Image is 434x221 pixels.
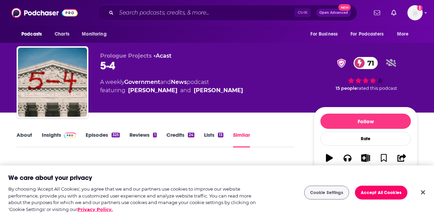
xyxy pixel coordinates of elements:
a: Credits24 [166,132,194,147]
span: featuring [100,86,243,95]
a: [PERSON_NAME] [128,86,177,95]
div: verified Badge71 15 peoplerated this podcast [314,52,417,95]
span: and [160,79,171,85]
a: Acast [156,52,172,59]
button: Share [393,150,411,174]
div: Rate [320,132,411,146]
h2: We care about your privacy [8,174,92,182]
button: Close [415,185,431,200]
button: open menu [392,28,417,41]
span: For Podcasters [350,29,384,39]
div: 24 [188,133,194,137]
span: For Business [310,29,338,39]
a: Reviews1 [129,132,156,147]
span: and [180,86,191,95]
span: Prologue Projects [100,52,152,59]
a: Episodes325 [86,132,120,147]
a: Show notifications dropdown [388,7,399,19]
button: Play [320,150,338,174]
span: Open Advanced [319,11,348,15]
a: News [171,79,187,85]
div: 325 [112,133,120,137]
span: More [397,29,409,39]
span: 71 [360,57,378,69]
button: open menu [77,28,115,41]
img: User Profile [407,5,423,20]
a: [PERSON_NAME] [194,86,243,95]
div: 1 [153,133,156,137]
span: • [154,52,172,59]
img: Podchaser Pro [64,133,76,138]
a: 71 [354,57,378,69]
button: Cookie Settings [304,186,349,200]
input: Search podcasts, credits, & more... [116,7,295,18]
a: Show notifications dropdown [371,7,383,19]
div: Search podcasts, credits, & more... [97,5,357,21]
span: Monitoring [82,29,106,39]
button: Follow [320,114,411,129]
button: Accept All Cookies [355,186,407,200]
div: 13 [218,133,223,137]
img: Podchaser - Follow, Share and Rate Podcasts [11,6,78,19]
button: Open AdvancedNew [316,9,351,17]
div: By choosing 'Accept All Cookies', you agree that we and our partners use cookies to improve our w... [8,186,260,213]
button: Bookmark [375,150,393,174]
button: Show profile menu [407,5,423,20]
button: open menu [346,28,394,41]
button: List [357,150,375,174]
a: About [17,132,32,147]
img: verified Badge [335,59,348,68]
a: Similar [233,132,250,147]
button: open menu [306,28,346,41]
a: Lists13 [204,132,223,147]
span: rated this podcast [357,86,397,91]
span: Ctrl K [295,8,311,17]
img: 5-4 [18,48,87,117]
span: Logged in as headlandconsultancy [407,5,423,20]
svg: Add a profile image [417,5,423,11]
span: Podcasts [21,29,42,39]
a: Charts [50,28,74,41]
span: 15 people [336,86,357,91]
a: InsightsPodchaser Pro [42,132,76,147]
button: open menu [17,28,51,41]
a: More information about your privacy, opens in a new tab [77,206,113,212]
a: Government [124,79,160,85]
span: New [338,4,351,11]
div: A weekly podcast [100,78,243,95]
span: Charts [55,29,69,39]
button: Apps [338,150,356,174]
